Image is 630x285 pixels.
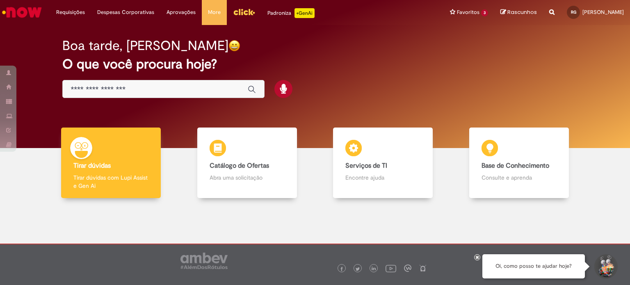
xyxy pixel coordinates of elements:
[43,128,179,198] a: Tirar dúvidas Tirar dúvidas com Lupi Assist e Gen Ai
[345,162,387,170] b: Serviços de TI
[180,253,228,269] img: logo_footer_ambev_rotulo_gray.png
[210,162,269,170] b: Catálogo de Ofertas
[56,8,85,16] span: Requisições
[62,39,228,53] h2: Boa tarde, [PERSON_NAME]
[356,267,360,271] img: logo_footer_twitter.png
[482,173,557,182] p: Consulte e aprenda
[73,162,111,170] b: Tirar dúvidas
[73,173,148,190] p: Tirar dúvidas com Lupi Assist e Gen Ai
[386,263,396,274] img: logo_footer_youtube.png
[1,4,43,21] img: ServiceNow
[582,9,624,16] span: [PERSON_NAME]
[210,173,285,182] p: Abra uma solicitação
[233,6,255,18] img: click_logo_yellow_360x200.png
[372,267,376,271] img: logo_footer_linkedin.png
[179,128,315,198] a: Catálogo de Ofertas Abra uma solicitação
[208,8,221,16] span: More
[97,8,154,16] span: Despesas Corporativas
[507,8,537,16] span: Rascunhos
[167,8,196,16] span: Aprovações
[228,40,240,52] img: happy-face.png
[315,128,451,198] a: Serviços de TI Encontre ajuda
[62,57,568,71] h2: O que você procura hoje?
[571,9,576,15] span: RG
[482,254,585,278] div: Oi, como posso te ajudar hoje?
[481,9,488,16] span: 3
[340,267,344,271] img: logo_footer_facebook.png
[451,128,587,198] a: Base de Conhecimento Consulte e aprenda
[457,8,479,16] span: Favoritos
[404,264,411,272] img: logo_footer_workplace.png
[294,8,315,18] p: +GenAi
[419,264,427,272] img: logo_footer_naosei.png
[267,8,315,18] div: Padroniza
[500,9,537,16] a: Rascunhos
[345,173,420,182] p: Encontre ajuda
[482,162,549,170] b: Base de Conhecimento
[593,254,618,279] button: Iniciar Conversa de Suporte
